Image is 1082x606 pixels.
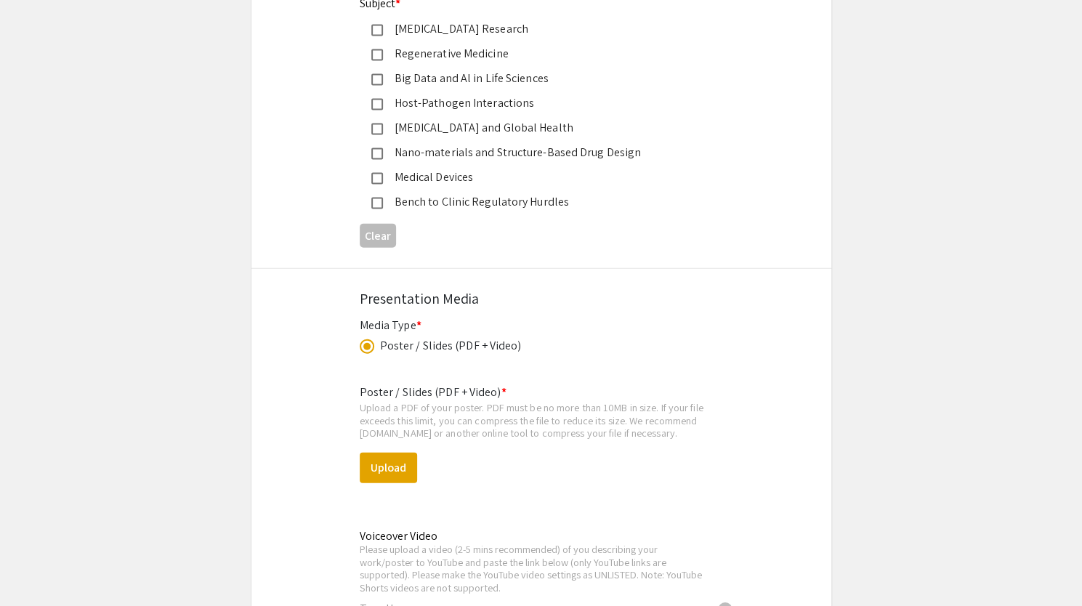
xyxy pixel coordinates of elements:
[360,401,723,440] div: Upload a PDF of your poster. PDF must be no more than 10MB in size. If your file exceeds this lim...
[383,193,688,211] div: Bench to Clinic Regulatory Hurdles
[360,384,506,400] mat-label: Poster / Slides (PDF + Video)
[360,288,723,310] div: Presentation Media
[383,169,688,186] div: Medical Devices
[11,541,62,595] iframe: Chat
[380,337,522,355] div: Poster / Slides (PDF + Video)
[360,224,396,248] button: Clear
[383,119,688,137] div: [MEDICAL_DATA] and Global Health
[383,70,688,87] div: Big Data and Al in Life Sciences
[360,453,417,483] button: Upload
[360,318,421,333] mat-label: Media Type
[383,144,688,161] div: Nano-materials and Structure-Based Drug Design
[360,543,711,594] div: Please upload a video (2-5 mins recommended) of you describing your work/poster to YouTube and pa...
[360,528,437,544] mat-label: Voiceover Video
[383,45,688,62] div: Regenerative Medicine
[383,20,688,38] div: [MEDICAL_DATA] Research
[383,94,688,112] div: Host-Pathogen Interactions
